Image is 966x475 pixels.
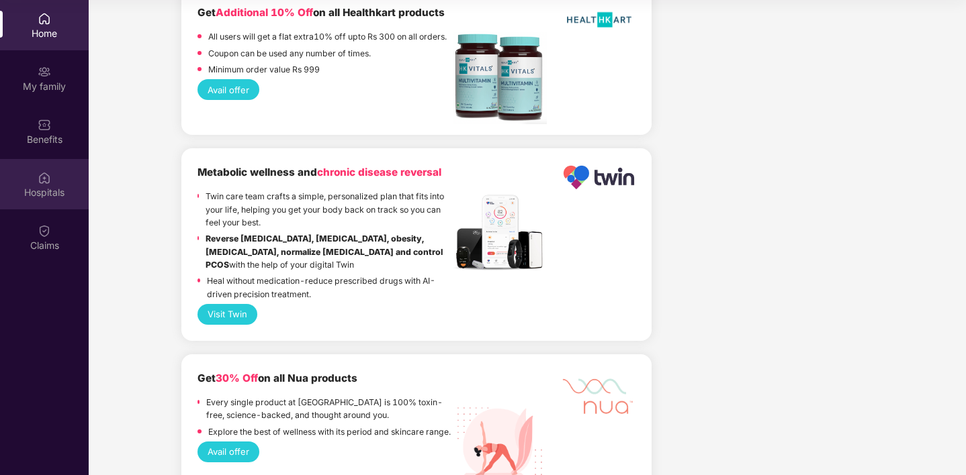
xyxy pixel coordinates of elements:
[38,12,51,25] img: svg+xml;base64,PHN2ZyBpZD0iSG9tZSIgeG1sbnM9Imh0dHA6Ly93d3cudzMub3JnLzIwMDAvc3ZnIiB3aWR0aD0iMjAiIG...
[206,232,453,271] p: with the help of your digital Twin
[38,118,51,131] img: svg+xml;base64,PHN2ZyBpZD0iQmVuZWZpdHMiIHhtbG5zPSJodHRwOi8vd3d3LnczLm9yZy8yMDAwL3N2ZyIgd2lkdGg9Ij...
[562,5,635,35] img: HealthKart-Logo-702x526.png
[453,191,547,273] img: Header.jpg
[206,396,453,422] p: Every single product at [GEOGRAPHIC_DATA] is 100% toxin-free, science-backed, and thought around ...
[38,224,51,237] img: svg+xml;base64,PHN2ZyBpZD0iQ2xhaW0iIHhtbG5zPSJodHRwOi8vd3d3LnczLm9yZy8yMDAwL3N2ZyIgd2lkdGg9IjIwIi...
[453,32,547,124] img: Screenshot%202022-11-18%20at%2012.17.25%20PM.png
[197,372,357,384] b: Get on all Nua products
[562,370,635,418] img: Mask%20Group%20527.png
[197,166,441,178] b: Metabolic wellness and
[197,441,259,462] button: Avail offer
[207,274,453,301] p: Heal without medication-reduce prescribed drugs with AI-driven precision treatment.
[197,6,445,19] b: Get on all Healthkart products
[208,63,320,76] p: Minimum order value Rs 999
[216,372,258,384] span: 30% Off
[208,30,447,43] p: All users will get a flat extra10% off upto Rs 300 on all orders.
[317,166,441,178] span: chronic disease reversal
[208,425,451,438] p: Explore the best of wellness with its period and skincare range.
[38,65,51,78] img: svg+xml;base64,PHN2ZyB3aWR0aD0iMjAiIGhlaWdodD0iMjAiIHZpZXdCb3g9IjAgMCAyMCAyMCIgZmlsbD0ibm9uZSIgeG...
[38,171,51,184] img: svg+xml;base64,PHN2ZyBpZD0iSG9zcGl0YWxzIiB4bWxucz0iaHR0cDovL3d3dy53My5vcmcvMjAwMC9zdmciIHdpZHRoPS...
[208,47,371,60] p: Coupon can be used any number of times.
[197,304,257,325] button: Visit Twin
[562,164,635,190] img: Logo.png
[206,190,453,229] p: Twin care team crafts a simple, personalized plan that fits into your life, helping you get your ...
[216,6,313,19] span: Additional 10% Off
[206,233,443,270] strong: Reverse [MEDICAL_DATA], [MEDICAL_DATA], obesity, [MEDICAL_DATA], normalize [MEDICAL_DATA] and con...
[197,79,259,100] button: Avail offer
